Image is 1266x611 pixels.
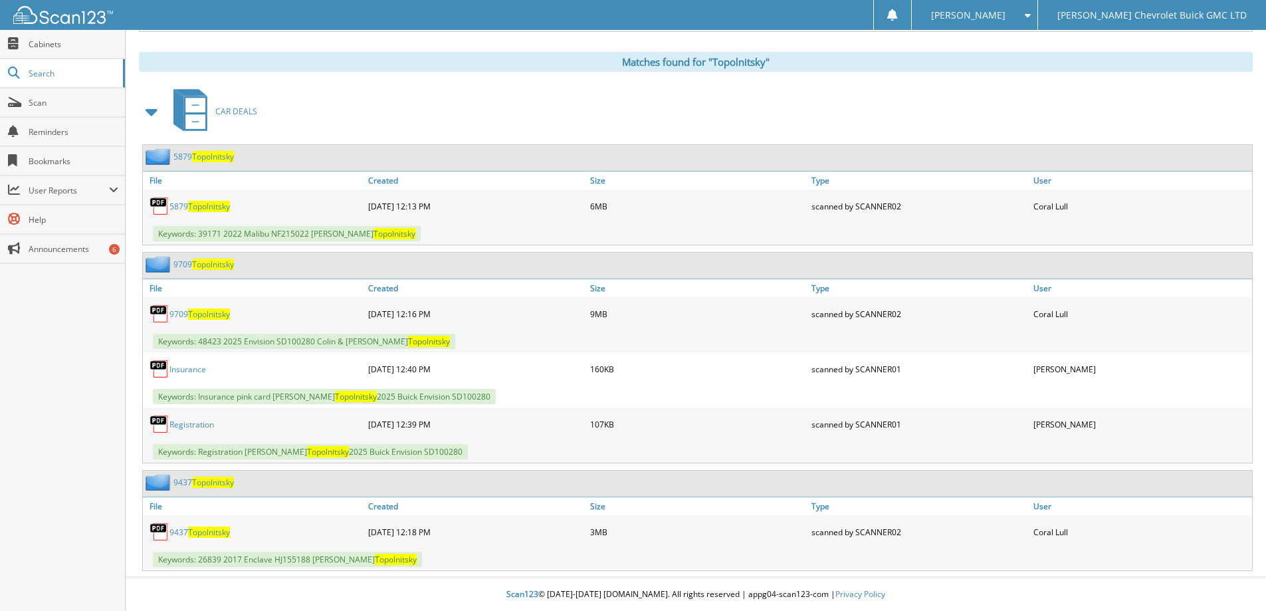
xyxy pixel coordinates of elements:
[931,11,1005,19] span: [PERSON_NAME]
[109,244,120,255] div: 6
[587,356,809,382] div: 160KB
[587,301,809,327] div: 9MB
[29,214,118,225] span: Help
[808,279,1030,297] a: Type
[153,389,496,404] span: Keywords: Insurance pink card [PERSON_NAME] 2025 Buick Envision SD100280
[192,151,234,162] span: Topolnitsky
[1200,547,1266,611] iframe: Chat Widget
[173,151,234,162] a: 5879Topolnitsky
[169,201,230,212] a: 5879Topolnitsky
[29,185,109,196] span: User Reports
[808,411,1030,437] div: scanned by SCANNER01
[143,497,365,515] a: File
[165,85,257,138] a: CAR DEALS
[587,497,809,515] a: Size
[169,308,230,320] a: 9709Topolnitsky
[188,308,230,320] span: Topolnitsky
[365,497,587,515] a: Created
[808,497,1030,515] a: Type
[335,391,377,402] span: Topolnitsky
[1030,279,1252,297] a: User
[146,148,173,165] img: folder2.png
[146,474,173,491] img: folder2.png
[29,243,118,255] span: Announcements
[1030,301,1252,327] div: Coral Lull
[808,519,1030,545] div: scanned by SCANNER02
[808,193,1030,219] div: scanned by SCANNER02
[365,356,587,382] div: [DATE] 12:40 PM
[153,444,468,459] span: Keywords: Registration [PERSON_NAME] 2025 Buick Envision SD100280
[1030,356,1252,382] div: [PERSON_NAME]
[150,196,169,216] img: PDF.png
[587,193,809,219] div: 6MB
[29,126,118,138] span: Reminders
[150,522,169,542] img: PDF.png
[808,301,1030,327] div: scanned by SCANNER02
[365,172,587,189] a: Created
[587,279,809,297] a: Size
[153,552,422,567] span: Keywords: 26839 2017 Enclave HJ155188 [PERSON_NAME]
[139,52,1253,72] div: Matches found for "Topolnitsky"
[1030,172,1252,189] a: User
[587,519,809,545] div: 3MB
[13,6,113,24] img: scan123-logo-white.svg
[126,578,1266,611] div: © [DATE]-[DATE] [DOMAIN_NAME]. All rights reserved | appg04-scan123-com |
[192,477,234,488] span: Topolnitsky
[169,364,206,375] a: Insurance
[835,588,885,600] a: Privacy Policy
[169,419,214,430] a: Registration
[587,411,809,437] div: 107KB
[146,256,173,273] img: folder2.png
[29,68,116,79] span: Search
[1057,11,1247,19] span: [PERSON_NAME] Chevrolet Buick GMC LTD
[188,527,230,538] span: Topolnitsky
[169,527,230,538] a: 9437Topolnitsky
[215,106,257,117] span: CAR DEALS
[29,39,118,50] span: Cabinets
[173,259,234,270] a: 9709Topolnitsky
[808,172,1030,189] a: Type
[29,97,118,108] span: Scan
[365,519,587,545] div: [DATE] 12:18 PM
[150,304,169,324] img: PDF.png
[307,446,349,457] span: Topolnitsky
[373,228,415,239] span: Topolnitsky
[143,279,365,297] a: File
[153,226,421,241] span: Keywords: 39171 2022 Malibu NF215022 [PERSON_NAME]
[173,477,234,488] a: 9437Topolnitsky
[1030,411,1252,437] div: [PERSON_NAME]
[192,259,234,270] span: Topolnitsky
[408,336,450,347] span: Topolnitsky
[506,588,538,600] span: Scan123
[1030,519,1252,545] div: Coral Lull
[365,279,587,297] a: Created
[365,193,587,219] div: [DATE] 12:13 PM
[29,156,118,167] span: Bookmarks
[808,356,1030,382] div: scanned by SCANNER01
[1030,193,1252,219] div: Coral Lull
[375,554,417,565] span: Topolnitsky
[150,359,169,379] img: PDF.png
[150,414,169,434] img: PDF.png
[188,201,230,212] span: Topolnitsky
[1030,497,1252,515] a: User
[365,411,587,437] div: [DATE] 12:39 PM
[153,334,455,349] span: Keywords: 48423 2025 Envision SD100280 Colin & [PERSON_NAME]
[143,172,365,189] a: File
[587,172,809,189] a: Size
[365,301,587,327] div: [DATE] 12:16 PM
